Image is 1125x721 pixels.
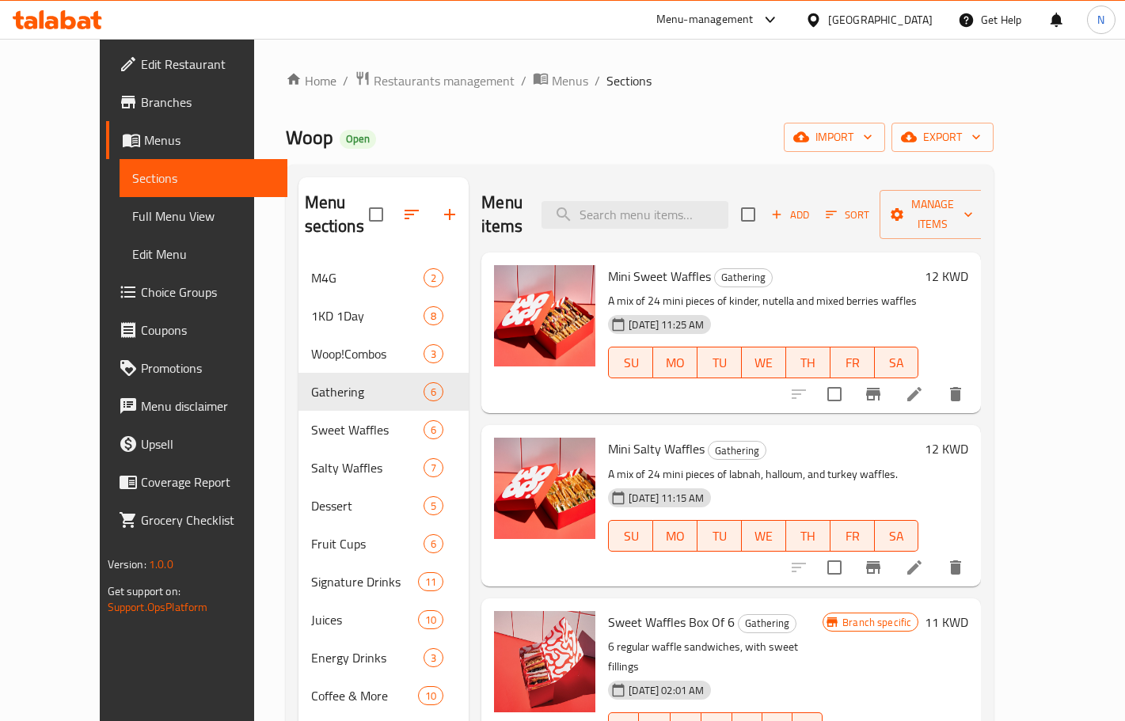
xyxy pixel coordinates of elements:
[311,458,424,477] span: Salty Waffles
[552,71,588,90] span: Menus
[311,496,424,515] span: Dessert
[937,375,975,413] button: delete
[106,311,287,349] a: Coupons
[106,121,287,159] a: Menus
[424,385,443,400] span: 6
[542,201,728,229] input: search
[298,411,469,449] div: Sweet Waffles6
[298,525,469,563] div: Fruit Cups6
[311,648,424,667] span: Energy Drinks
[653,520,697,552] button: MO
[144,131,275,150] span: Menus
[298,487,469,525] div: Dessert5
[656,10,754,29] div: Menu-management
[533,70,588,91] a: Menus
[311,610,418,629] span: Juices
[286,71,336,90] a: Home
[311,572,418,591] div: Signature Drinks
[786,347,830,378] button: TH
[106,425,287,463] a: Upsell
[424,423,443,438] span: 6
[875,347,919,378] button: SA
[106,273,287,311] a: Choice Groups
[355,70,515,91] a: Restaurants management
[424,420,443,439] div: items
[340,132,376,146] span: Open
[108,597,208,617] a: Support.OpsPlatform
[424,344,443,363] div: items
[311,268,424,287] div: M4G
[424,499,443,514] span: 5
[608,610,735,634] span: Sweet Waffles Box Of 6
[1097,11,1104,28] span: N
[836,615,918,630] span: Branch specific
[298,449,469,487] div: Salty Waffles7
[925,611,968,633] h6: 11 KWD
[708,441,766,460] div: Gathering
[298,297,469,335] div: 1KD 1Day8
[748,351,780,374] span: WE
[606,71,652,90] span: Sections
[748,525,780,548] span: WE
[796,127,872,147] span: import
[854,548,892,586] button: Branch-specific-item
[742,347,786,378] button: WE
[311,344,424,363] div: Woop!Combos
[494,611,595,712] img: Sweet Waffles Box Of 6
[424,496,443,515] div: items
[925,438,968,460] h6: 12 KWD
[818,551,851,584] span: Select to update
[704,351,735,374] span: TU
[108,554,146,575] span: Version:
[818,378,851,411] span: Select to update
[298,335,469,373] div: Woop!Combos3
[786,520,830,552] button: TH
[311,686,418,705] span: Coffee & More
[937,548,975,586] button: delete
[311,420,424,439] span: Sweet Waffles
[298,373,469,411] div: Gathering6
[141,510,275,529] span: Grocery Checklist
[108,581,181,601] span: Get support on:
[120,159,287,197] a: Sections
[311,382,424,401] span: Gathering
[659,351,691,374] span: MO
[891,123,994,152] button: export
[875,520,919,552] button: SA
[298,601,469,639] div: Juices10
[697,347,742,378] button: TU
[881,525,913,548] span: SA
[881,351,913,374] span: SA
[622,317,710,332] span: [DATE] 11:25 AM
[311,534,424,553] span: Fruit Cups
[132,207,275,226] span: Full Menu View
[359,198,393,231] span: Select all sections
[608,347,653,378] button: SU
[132,245,275,264] span: Edit Menu
[120,235,287,273] a: Edit Menu
[106,349,287,387] a: Promotions
[141,397,275,416] span: Menu disclaimer
[393,195,431,233] span: Sort sections
[792,525,824,548] span: TH
[141,283,275,302] span: Choice Groups
[419,613,443,628] span: 10
[424,382,443,401] div: items
[106,501,287,539] a: Grocery Checklist
[494,265,595,366] img: Mini Sweet Waffles
[340,130,376,149] div: Open
[424,309,443,324] span: 8
[106,463,287,501] a: Coverage Report
[141,472,275,491] span: Coverage Report
[149,554,173,575] span: 1.0.0
[374,71,515,90] span: Restaurants management
[622,491,710,506] span: [DATE] 11:15 AM
[854,375,892,413] button: Branch-specific-item
[826,206,869,224] span: Sort
[132,169,275,188] span: Sections
[305,191,370,238] h2: Menu sections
